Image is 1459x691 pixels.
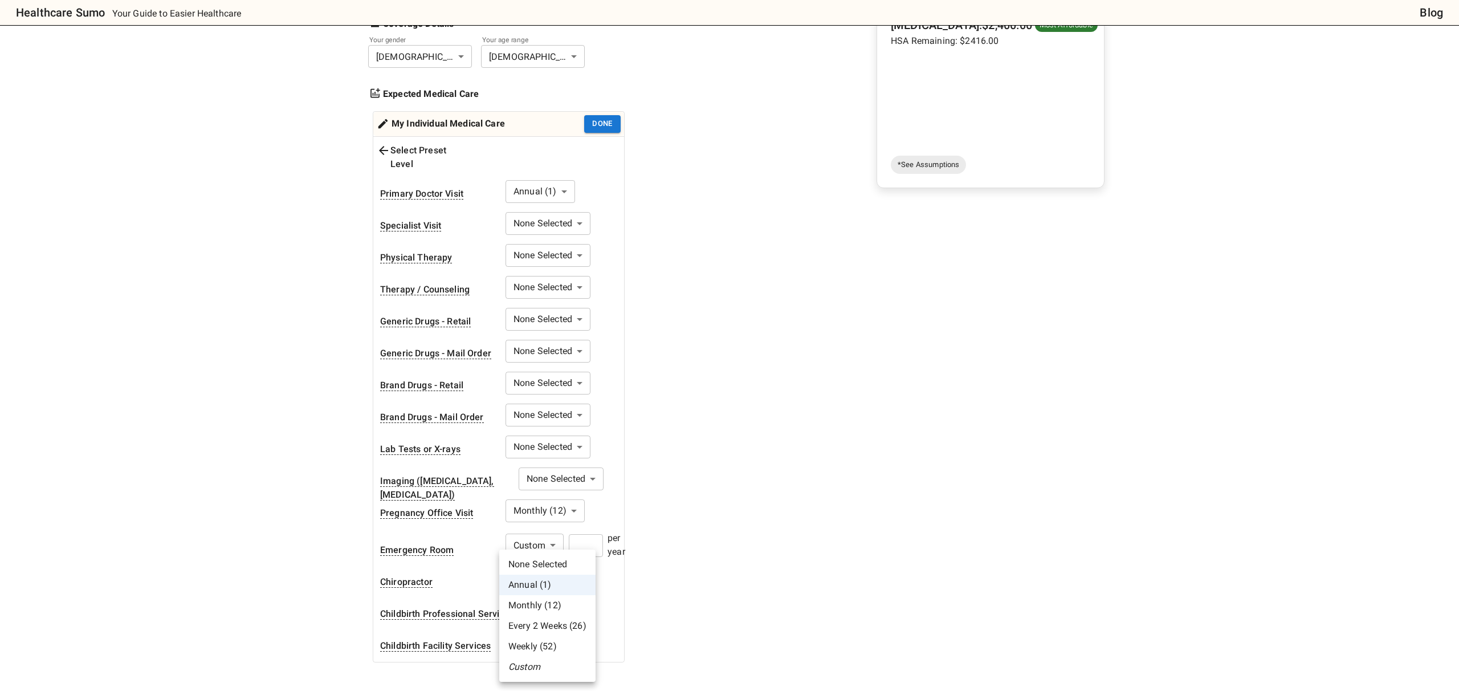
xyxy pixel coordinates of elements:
li: Custom [499,657,596,677]
li: Monthly (12) [499,595,596,616]
li: Weekly (52) [499,636,596,657]
li: Annual (1) [499,575,596,595]
li: Every 2 Weeks (26) [499,616,596,636]
li: None Selected [499,554,596,575]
